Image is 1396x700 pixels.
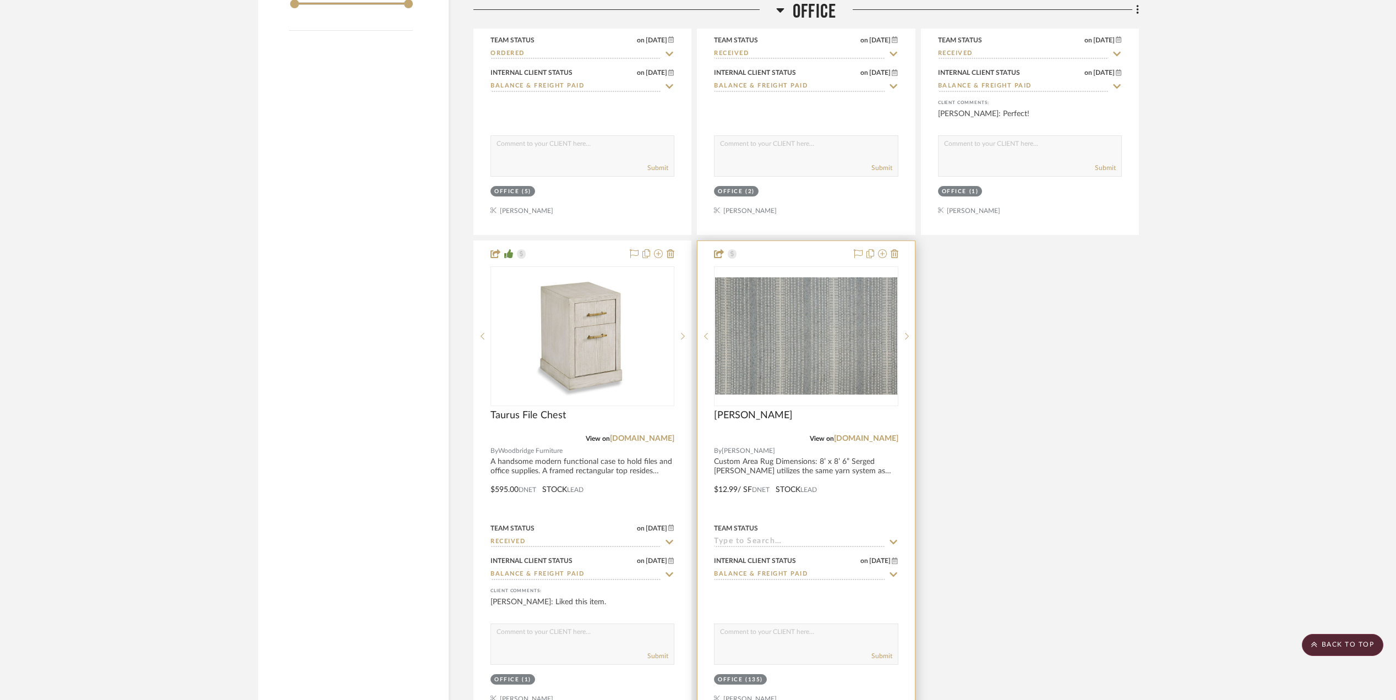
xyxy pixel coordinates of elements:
[871,163,892,173] button: Submit
[645,36,668,44] span: [DATE]
[718,188,743,196] div: Office
[522,188,531,196] div: (5)
[810,435,834,442] span: View on
[871,651,892,661] button: Submit
[498,446,563,456] span: Woodbridge Furniture
[490,68,572,78] div: Internal Client Status
[1084,37,1092,43] span: on
[637,525,645,532] span: on
[1092,36,1116,44] span: [DATE]
[714,35,758,45] div: Team Status
[1092,69,1116,76] span: [DATE]
[714,537,885,548] input: Type to Search…
[494,676,519,684] div: Office
[714,446,722,456] span: By
[714,409,793,422] span: [PERSON_NAME]
[637,37,645,43] span: on
[868,69,892,76] span: [DATE]
[490,409,566,422] span: Taurus File Chest
[645,69,668,76] span: [DATE]
[637,69,645,76] span: on
[490,597,674,619] div: [PERSON_NAME]: Liked this item.
[645,557,668,565] span: [DATE]
[490,537,661,548] input: Type to Search…
[714,523,758,533] div: Team Status
[1084,69,1092,76] span: on
[938,81,1109,92] input: Type to Search…
[938,68,1020,78] div: Internal Client Status
[1095,163,1116,173] button: Submit
[868,36,892,44] span: [DATE]
[938,108,1122,130] div: [PERSON_NAME]: Perfect!
[610,435,674,442] a: [DOMAIN_NAME]
[490,570,661,580] input: Type to Search…
[834,435,898,442] a: [DOMAIN_NAME]
[490,556,572,566] div: Internal Client Status
[942,188,967,196] div: Office
[647,651,668,661] button: Submit
[860,69,868,76] span: on
[490,81,661,92] input: Type to Search…
[868,557,892,565] span: [DATE]
[860,37,868,43] span: on
[490,446,498,456] span: By
[714,556,796,566] div: Internal Client Status
[490,35,535,45] div: Team Status
[1302,634,1383,656] scroll-to-top-button: BACK TO TOP
[938,35,982,45] div: Team Status
[714,49,885,59] input: Type to Search…
[514,267,651,405] img: Taurus File Chest
[490,523,535,533] div: Team Status
[714,81,885,92] input: Type to Search…
[745,676,763,684] div: (135)
[714,68,796,78] div: Internal Client Status
[647,163,668,173] button: Submit
[969,188,979,196] div: (1)
[714,570,885,580] input: Type to Search…
[745,188,755,196] div: (2)
[715,277,897,395] img: Theodore Stripe
[490,49,661,59] input: Type to Search…
[718,676,743,684] div: Office
[637,557,645,564] span: on
[938,49,1109,59] input: Type to Search…
[586,435,610,442] span: View on
[494,188,519,196] div: Office
[522,676,531,684] div: (1)
[645,524,668,532] span: [DATE]
[860,557,868,564] span: on
[722,446,775,456] span: [PERSON_NAME]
